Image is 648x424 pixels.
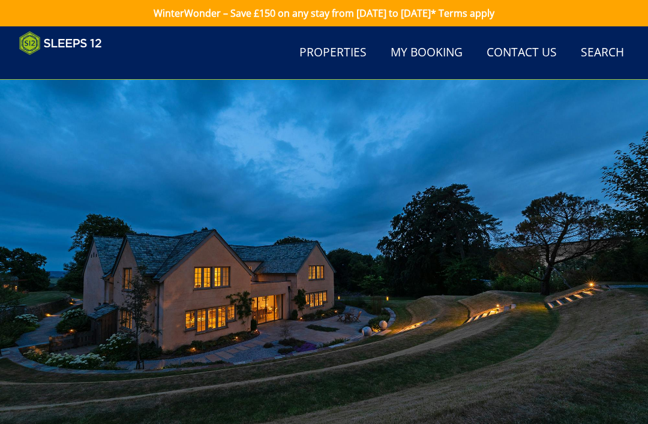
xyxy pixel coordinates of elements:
a: Properties [295,40,371,67]
img: Sleeps 12 [19,31,102,55]
a: Search [576,40,629,67]
a: My Booking [386,40,467,67]
iframe: Customer reviews powered by Trustpilot [13,62,139,73]
a: Contact Us [482,40,562,67]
